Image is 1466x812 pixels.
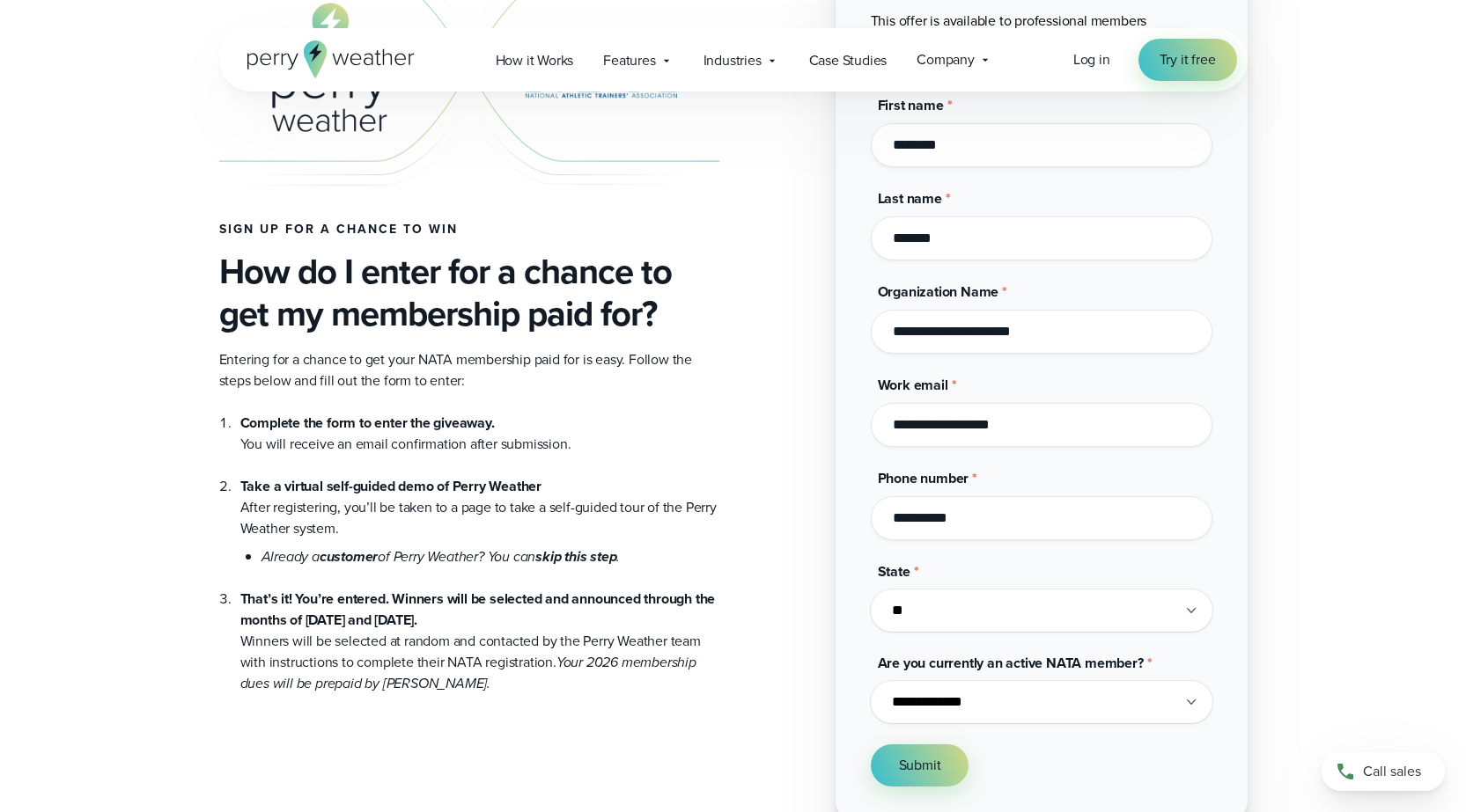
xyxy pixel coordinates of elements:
[535,546,616,567] strong: skip this step
[240,589,716,630] strong: That’s it! You’re entered. Winners will be selected and announced through the months of [DATE] an...
[704,50,762,71] span: Industries
[496,50,574,71] span: How it Works
[240,652,696,693] em: Your 2026 membership dues will be prepaid by [PERSON_NAME].
[878,188,942,208] span: Last name
[871,744,969,786] button: Submit
[240,567,719,694] li: Winners will be selected at random and contacted by the Perry Weather team with instructions to c...
[320,546,378,567] strong: customer
[899,755,941,776] span: Submit
[1073,49,1110,69] span: Log in
[878,468,969,488] span: Phone number
[1160,49,1216,70] span: Try it free
[878,561,910,582] span: State
[1363,761,1421,782] span: Call sales
[1138,39,1237,81] a: Try it free
[1322,752,1445,791] a: Call sales
[219,251,719,335] h3: How do I enter for a chance to get my membership paid for?
[794,42,902,78] a: Case Studies
[240,413,495,433] strong: Complete the form to enter the giveaway.
[878,375,948,395] span: Work email
[240,413,719,455] li: You will receive an email confirmation after submission.
[917,49,975,70] span: Company
[481,42,589,78] a: How it Works
[809,50,888,71] span: Case Studies
[262,546,621,567] em: Already a of Perry Weather? You can .
[603,50,655,71] span: Features
[240,476,541,496] strong: Take a virtual self-guided demo of Perry Weather
[878,282,999,302] span: Organization Name
[878,95,944,115] span: First name
[1073,49,1110,70] a: Log in
[878,653,1144,673] span: Are you currently an active NATA member?
[240,455,719,567] li: After registering, you’ll be taken to a page to take a self-guided tour of the Perry Weather system.
[219,349,719,391] p: Entering for a chance to get your NATA membership paid for is easy. Follow the steps below and fi...
[219,223,719,237] h4: Sign up for a chance to win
